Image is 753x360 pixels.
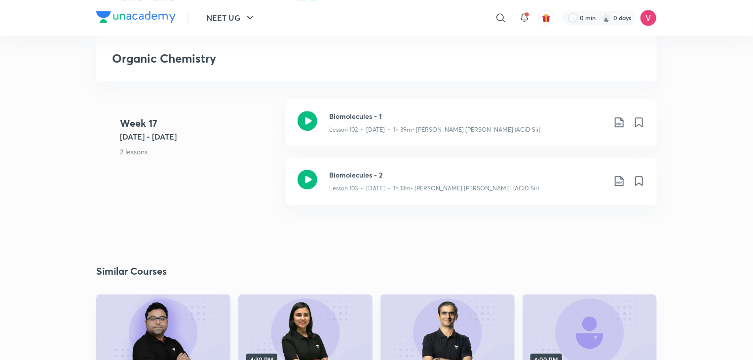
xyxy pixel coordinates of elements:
[329,125,540,134] p: Lesson 102 • [DATE] • 1h 39m • [PERSON_NAME] [PERSON_NAME] (ACiD Sir)
[329,170,605,180] h3: Biomolecules - 2
[112,51,498,66] h3: Organic Chemistry
[602,13,611,23] img: streak
[200,8,262,28] button: NEET UG
[329,111,605,121] h3: Biomolecules - 1
[120,116,278,131] h4: Week 17
[286,158,657,216] a: Biomolecules - 2Lesson 103 • [DATE] • 1h 13m• [PERSON_NAME] [PERSON_NAME] (ACiD Sir)
[538,10,554,26] button: avatar
[286,99,657,158] a: Biomolecules - 1Lesson 102 • [DATE] • 1h 39m• [PERSON_NAME] [PERSON_NAME] (ACiD Sir)
[329,184,539,193] p: Lesson 103 • [DATE] • 1h 13m • [PERSON_NAME] [PERSON_NAME] (ACiD Sir)
[120,131,278,143] h5: [DATE] - [DATE]
[96,11,176,25] a: Company Logo
[542,13,551,22] img: avatar
[96,264,167,279] h2: Similar Courses
[96,11,176,23] img: Company Logo
[120,146,278,157] p: 2 lessons
[640,9,657,26] img: Vishwa Desai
